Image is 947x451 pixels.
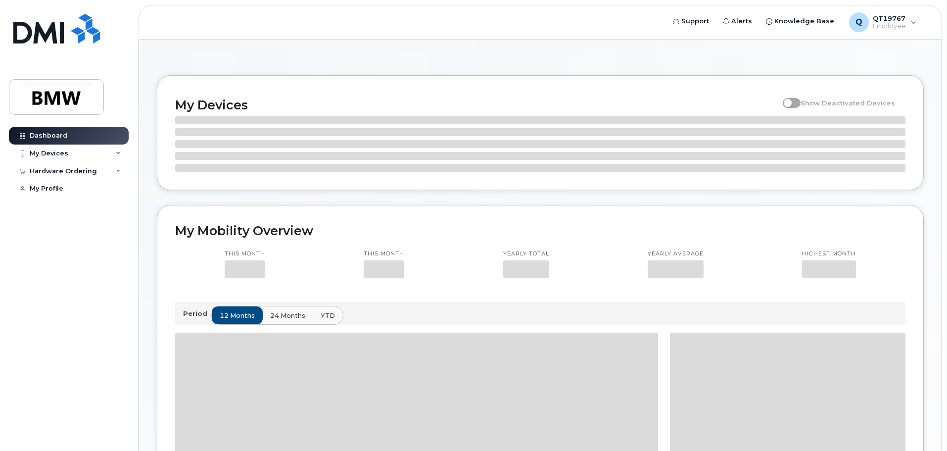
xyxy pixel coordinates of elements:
input: Show Deactivated Devices [783,94,791,101]
p: Yearly total [503,250,549,258]
p: This month [225,250,265,258]
span: YTD [321,311,335,320]
p: Period [183,309,211,318]
span: Show Deactivated Devices [801,99,895,107]
p: Yearly average [648,250,704,258]
span: 24 months [270,311,305,320]
h2: My Mobility Overview [175,223,905,238]
p: Highest month [802,250,856,258]
p: This month [364,250,404,258]
h2: My Devices [175,98,778,112]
